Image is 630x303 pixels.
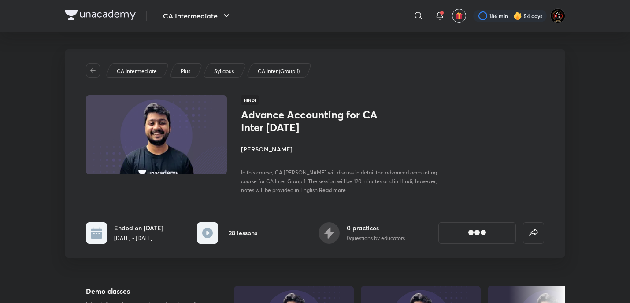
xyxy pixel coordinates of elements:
[158,7,237,25] button: CA Intermediate
[241,108,385,134] h1: Advance Accounting for CA Inter [DATE]
[319,186,346,193] span: Read more
[347,223,405,233] h6: 0 practices
[115,67,159,75] a: CA Intermediate
[241,95,259,105] span: Hindi
[213,67,236,75] a: Syllabus
[241,169,437,193] span: In this course, CA [PERSON_NAME] will discuss in detail the advanced accounting course for CA Int...
[347,234,405,242] p: 0 questions by educators
[455,12,463,20] img: avatar
[181,67,190,75] p: Plus
[241,144,438,154] h4: [PERSON_NAME]
[513,11,522,20] img: streak
[114,223,163,233] h6: Ended on [DATE]
[179,67,192,75] a: Plus
[229,228,257,237] h6: 28 lessons
[65,10,136,22] a: Company Logo
[85,94,228,175] img: Thumbnail
[214,67,234,75] p: Syllabus
[452,9,466,23] button: avatar
[258,67,300,75] p: CA Inter (Group 1)
[86,286,206,296] h5: Demo classes
[65,10,136,20] img: Company Logo
[117,67,157,75] p: CA Intermediate
[550,8,565,23] img: DGD°MrBEAN
[523,222,544,244] button: false
[256,67,301,75] a: CA Inter (Group 1)
[114,234,163,242] p: [DATE] - [DATE]
[438,222,516,244] button: [object Object]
